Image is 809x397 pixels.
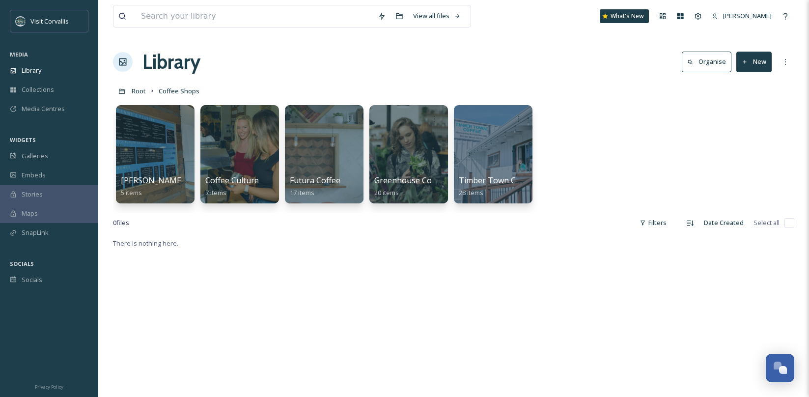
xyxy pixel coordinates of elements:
span: [PERSON_NAME] [723,11,772,20]
span: Privacy Policy [35,384,63,390]
span: 17 items [290,188,314,197]
span: MEDIA [10,51,28,58]
span: Coffee Culture [205,175,259,186]
a: Coffee Shops [159,85,199,97]
span: Coffee Shops [159,86,199,95]
span: Embeds [22,170,46,180]
span: Visit Corvallis [30,17,69,26]
span: There is nothing here. [113,239,178,248]
a: Futura Coffee17 items [290,176,340,197]
a: What's New [600,9,649,23]
span: Media Centres [22,104,65,113]
span: Library [22,66,41,75]
span: Collections [22,85,54,94]
span: 7 items [205,188,226,197]
span: [PERSON_NAME]'s Donuts [121,175,219,186]
span: SnapLink [22,228,49,237]
a: Timber Town Coffee28 items [459,176,535,197]
span: Socials [22,275,42,284]
span: Root [132,86,146,95]
button: Open Chat [766,354,794,382]
span: SOCIALS [10,260,34,267]
a: Library [142,47,200,77]
input: Search your library [136,5,373,27]
span: 20 items [374,188,399,197]
div: Date Created [699,213,749,232]
a: View all files [408,6,466,26]
a: Greenhouse Coffee & Plants20 items [374,176,478,197]
button: Organise [682,52,731,72]
span: Maps [22,209,38,218]
span: Timber Town Coffee [459,175,535,186]
button: New [736,52,772,72]
img: visit-corvallis-badge-dark-blue-orange%281%29.png [16,16,26,26]
span: Select all [753,218,780,227]
span: 5 items [121,188,142,197]
div: Filters [635,213,671,232]
a: Privacy Policy [35,380,63,392]
a: Coffee Culture7 items [205,176,259,197]
span: Futura Coffee [290,175,340,186]
span: WIDGETS [10,136,36,143]
a: Root [132,85,146,97]
a: [PERSON_NAME] [707,6,777,26]
span: 0 file s [113,218,129,227]
span: Greenhouse Coffee & Plants [374,175,478,186]
span: Galleries [22,151,48,161]
a: [PERSON_NAME]'s Donuts5 items [121,176,219,197]
span: Stories [22,190,43,199]
span: 28 items [459,188,483,197]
